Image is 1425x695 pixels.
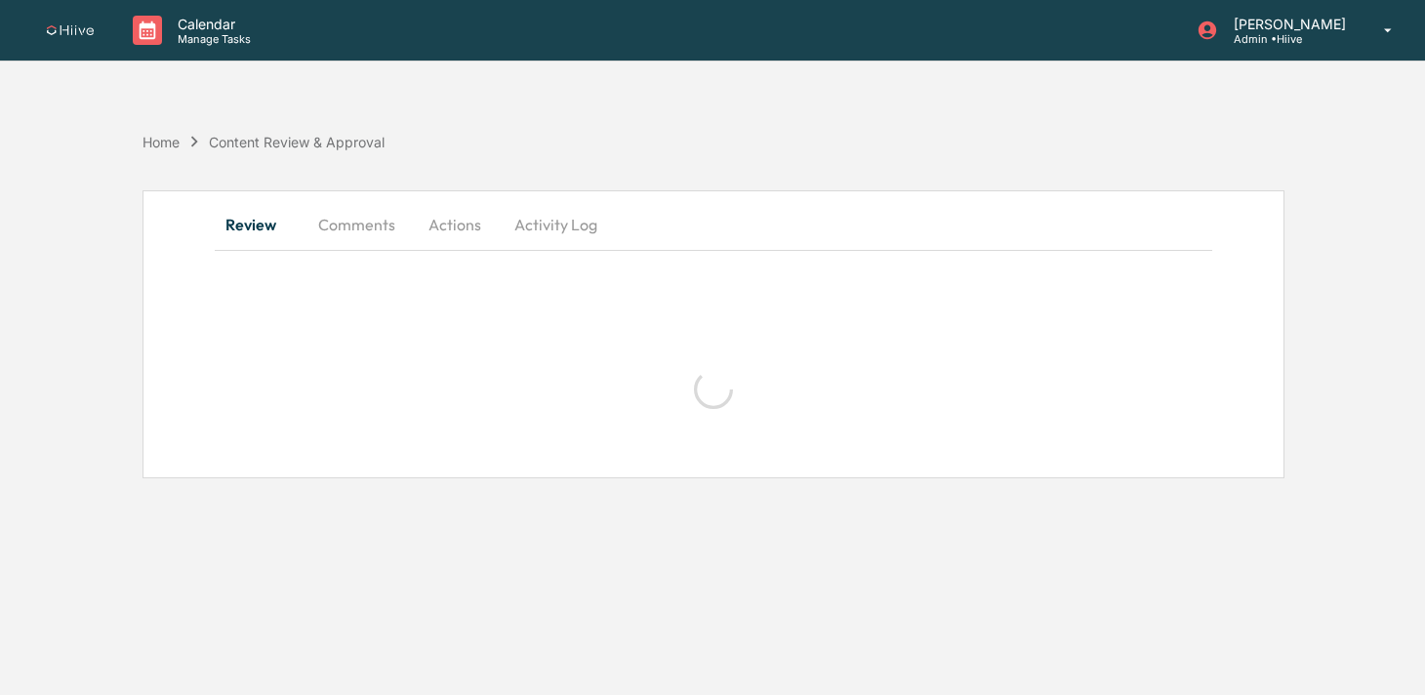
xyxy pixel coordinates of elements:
p: [PERSON_NAME] [1218,16,1356,32]
p: Manage Tasks [162,32,261,46]
div: secondary tabs example [215,201,1212,248]
div: Home [142,134,180,150]
button: Comments [303,201,411,248]
button: Activity Log [499,201,613,248]
button: Review [215,201,303,248]
img: logo [47,25,94,36]
button: Actions [411,201,499,248]
p: Calendar [162,16,261,32]
div: Content Review & Approval [209,134,385,150]
p: Admin • Hiive [1218,32,1356,46]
